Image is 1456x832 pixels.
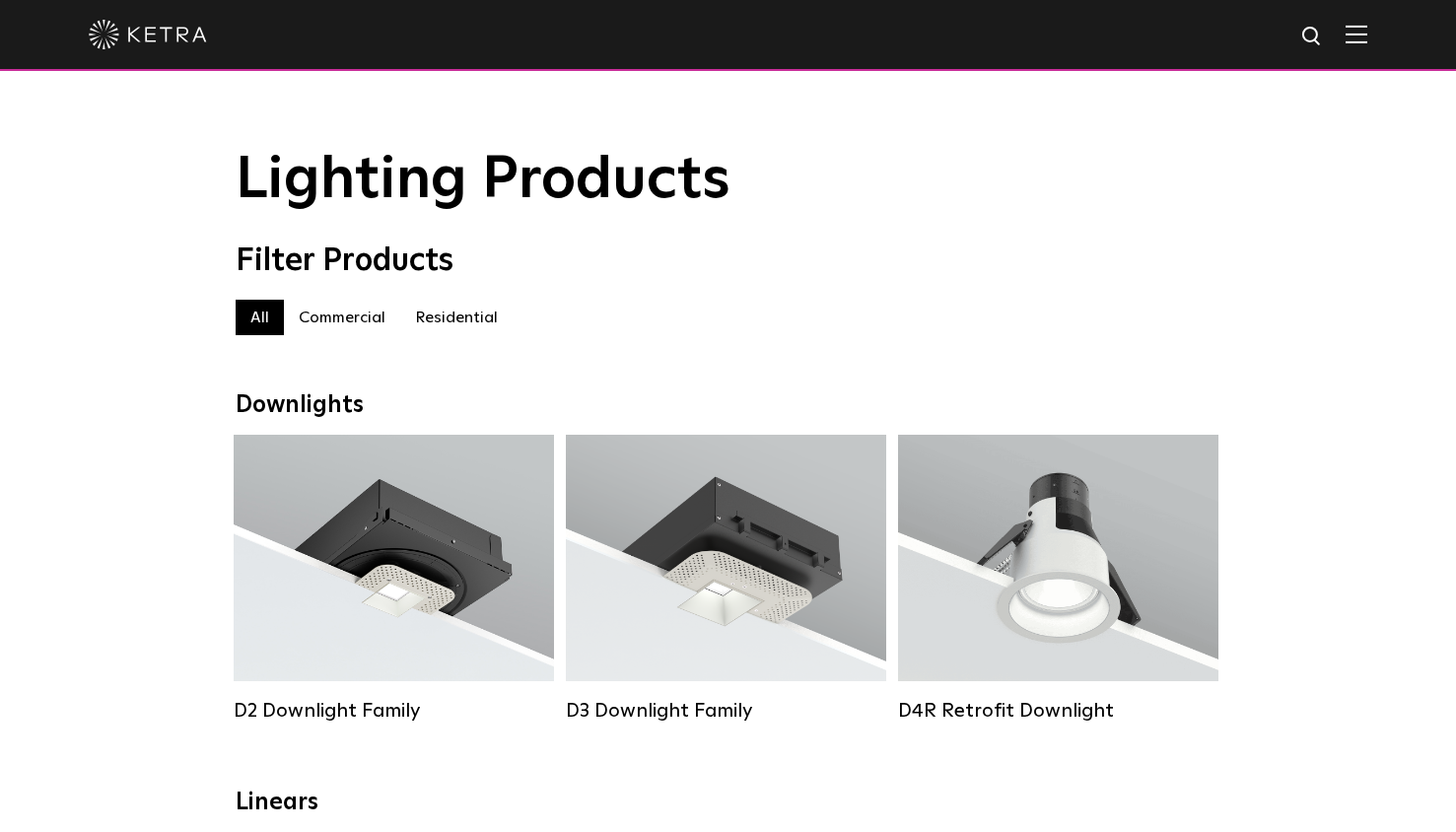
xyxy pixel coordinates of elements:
a: D4R Retrofit Downlight Lumen Output:800Colors:White / BlackBeam Angles:15° / 25° / 40° / 60°Watta... [898,435,1218,723]
div: Downlights [236,391,1221,420]
div: D4R Retrofit Downlight [898,699,1218,723]
a: D2 Downlight Family Lumen Output:1200Colors:White / Black / Gloss Black / Silver / Bronze / Silve... [234,435,554,723]
span: Lighting Products [236,151,730,210]
img: ketra-logo-2019-white [89,20,207,49]
div: D2 Downlight Family [234,699,554,723]
div: Linears [236,789,1221,817]
label: All [236,300,284,335]
img: search icon [1300,25,1325,49]
a: D3 Downlight Family Lumen Output:700 / 900 / 1100Colors:White / Black / Silver / Bronze / Paintab... [566,435,886,723]
img: Hamburger%20Nav.svg [1346,25,1367,43]
label: Commercial [284,300,400,335]
div: D3 Downlight Family [566,699,886,723]
label: Residential [400,300,513,335]
div: Filter Products [236,243,1221,280]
